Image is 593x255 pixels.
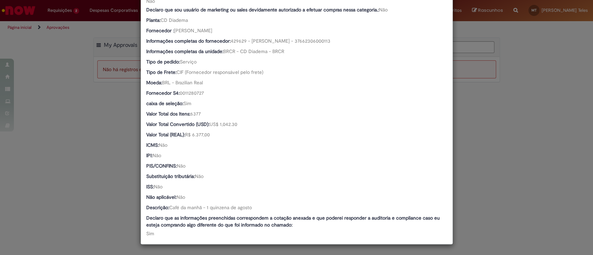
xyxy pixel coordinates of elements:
b: Declaro que sou usuário de marketing ou sales devidamente autorizado a efetuar compras nessa cate... [146,7,379,13]
b: Fornecedor S4: [146,90,180,96]
b: Descrição: [146,204,169,211]
span: [PERSON_NAME] [174,27,212,34]
b: Substituição tributária: [146,173,195,179]
b: Declaro que as informações preenchidas correspondem a cotação anexada e que poderei responder a a... [146,215,440,228]
span: Sim [146,230,154,237]
span: Serviço [180,59,197,65]
span: CIF (Fornecedor responsável pelo frete) [176,69,263,75]
b: Informações completas do fornecedor: [146,38,231,44]
b: Fornecedor : [146,27,174,34]
span: 429629 - [PERSON_NAME] - 37662306000113 [231,38,330,44]
span: 6377 [190,111,201,117]
span: 0011280727 [180,90,204,96]
span: BRCR - CD Diadema - BRCR [223,48,284,54]
b: IPI: [146,152,153,159]
span: Sim [183,100,191,107]
span: Não [153,152,161,159]
span: Não [154,184,163,190]
b: Tipo de pedido: [146,59,180,65]
span: Não [177,163,186,169]
b: Valor Total Convertido (USD): [146,121,209,127]
span: CD Diadema [160,17,188,23]
b: ISS: [146,184,154,190]
span: Não [159,142,167,148]
b: Valor Total dos Itens: [146,111,190,117]
b: Valor Total (REAL): [146,131,185,138]
span: BRL - Brazilian Real [162,79,203,86]
b: PIS/CONFINS: [146,163,177,169]
span: US$ 1,042.30 [209,121,237,127]
span: Não [176,194,185,200]
b: ICMS: [146,142,159,148]
b: Informações completas da unidade: [146,48,223,54]
b: Não aplicável: [146,194,176,200]
span: Não [379,7,388,13]
span: Café da manhã - 1 quinzena de agosto [169,204,252,211]
b: Tipo de Frete: [146,69,176,75]
b: Moeda: [146,79,162,86]
b: caixa de seleção: [146,100,183,107]
span: Não [195,173,204,179]
b: Planta: [146,17,160,23]
span: R$ 6.377,00 [185,131,210,138]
